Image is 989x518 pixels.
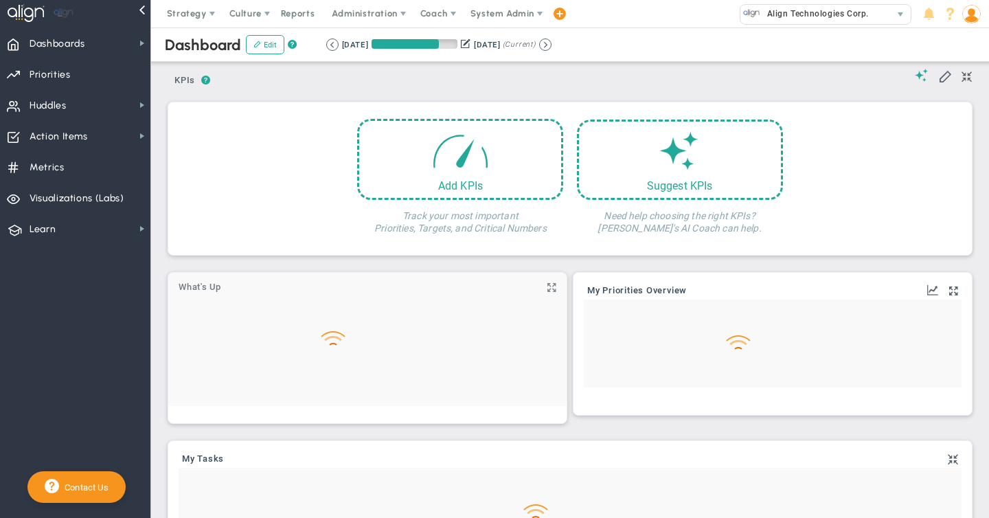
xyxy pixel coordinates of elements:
[579,179,781,192] div: Suggest KPIs
[30,215,56,244] span: Learn
[359,179,561,192] div: Add KPIs
[246,35,284,54] button: Edit
[332,8,397,19] span: Administration
[891,5,911,24] span: select
[760,5,869,23] span: Align Technologies Corp.
[938,69,952,82] span: Edit My KPIs
[474,38,500,51] div: [DATE]
[165,36,241,54] span: Dashboard
[59,482,109,493] span: Contact Us
[326,38,339,51] button: Go to previous period
[420,8,448,19] span: Coach
[357,200,563,234] h4: Track your most important Priorities, Targets, and Critical Numbers
[168,69,201,93] button: KPIs
[229,8,262,19] span: Culture
[30,30,85,58] span: Dashboards
[587,286,687,297] button: My Priorities Overview
[539,38,552,51] button: Go to next period
[30,60,71,89] span: Priorities
[182,454,224,465] a: My Tasks
[30,153,65,182] span: Metrics
[577,200,783,234] h4: Need help choosing the right KPIs? [PERSON_NAME]'s AI Coach can help.
[372,39,457,49] div: Period Progress: 78% Day 71 of 91 with 20 remaining.
[470,8,534,19] span: System Admin
[167,8,207,19] span: Strategy
[168,69,201,91] span: KPIs
[182,454,224,464] span: My Tasks
[587,286,687,295] span: My Priorities Overview
[30,91,67,120] span: Huddles
[915,69,929,82] span: Suggestions (AI Feature)
[962,5,981,23] img: 50249.Person.photo
[30,184,124,213] span: Visualizations (Labs)
[503,38,536,51] span: (Current)
[30,122,88,151] span: Action Items
[342,38,368,51] div: [DATE]
[743,5,760,22] img: 10991.Company.photo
